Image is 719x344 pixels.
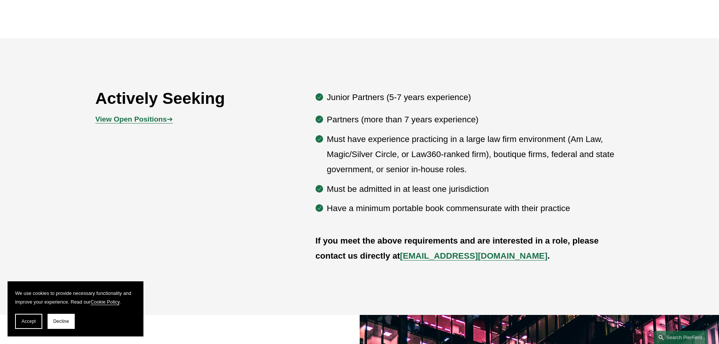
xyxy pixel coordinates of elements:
strong: View Open Positions [95,115,167,123]
span: ➔ [95,115,173,123]
button: Decline [48,314,75,329]
section: Cookie banner [8,281,143,336]
h2: Actively Seeking [95,88,272,108]
a: Search this site [654,331,707,344]
p: Must be admitted in at least one jurisdiction [327,182,624,197]
a: [EMAIL_ADDRESS][DOMAIN_NAME] [400,251,548,261]
span: Decline [53,319,69,324]
p: Junior Partners (5-7 years experience) [327,90,624,105]
strong: . [547,251,550,261]
p: Have a minimum portable book commensurate with their practice [327,201,624,216]
strong: If you meet the above requirements and are interested in a role, please contact us directly at [316,236,601,261]
p: We use cookies to provide necessary functionality and improve your experience. Read our . [15,289,136,306]
a: Cookie Policy [91,299,120,305]
a: View Open Positions➔ [95,115,173,123]
p: Must have experience practicing in a large law firm environment (Am Law, Magic/Silver Circle, or ... [327,132,624,177]
span: Accept [22,319,36,324]
button: Accept [15,314,42,329]
p: Partners (more than 7 years experience) [327,112,624,127]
